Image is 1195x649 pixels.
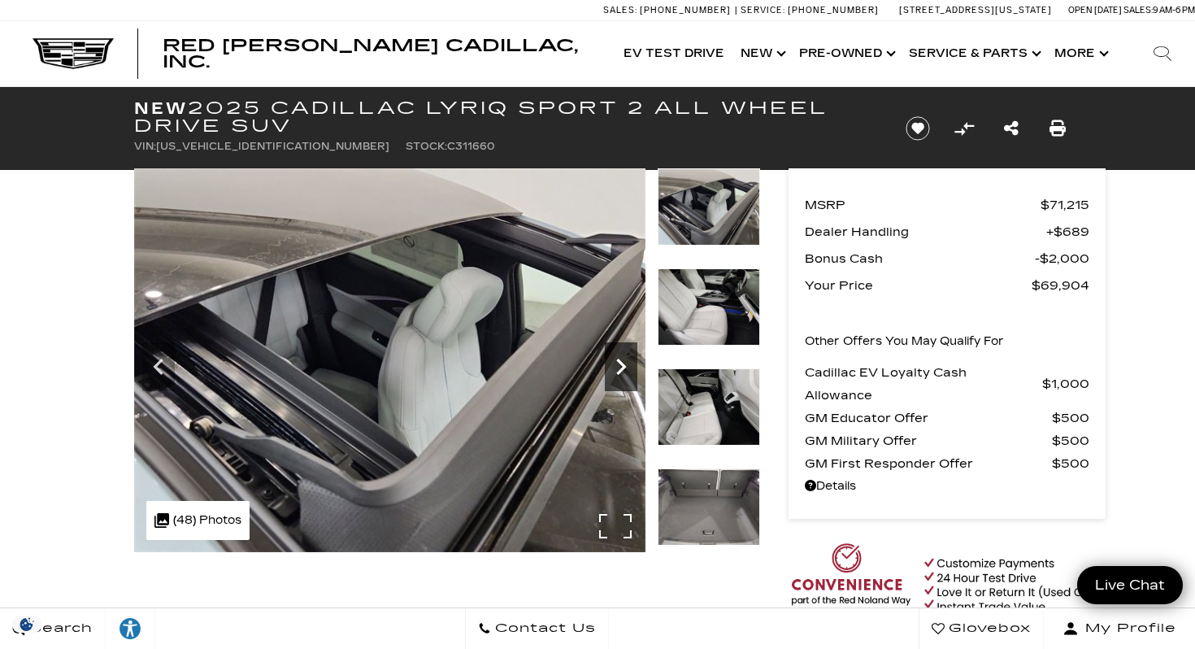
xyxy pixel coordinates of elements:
[465,608,609,649] a: Contact Us
[1123,5,1153,15] span: Sales:
[658,368,760,446] img: New 2025 Nimbus Metallic Cadillac Sport 2 image 29
[732,21,791,86] a: New
[106,616,154,641] div: Explore your accessibility options
[805,247,1089,270] a: Bonus Cash $2,000
[1052,407,1089,429] span: $500
[142,342,175,391] div: Previous
[106,608,155,649] a: Explore your accessibility options
[33,38,114,69] img: Cadillac Dark Logo with Cadillac White Text
[805,452,1052,475] span: GM First Responder Offer
[805,220,1046,243] span: Dealer Handling
[900,115,936,142] button: Save vehicle
[1032,274,1089,297] span: $69,904
[134,141,156,152] span: VIN:
[8,616,46,633] section: Click to Open Cookie Consent Modal
[406,141,447,152] span: Stock:
[146,501,250,540] div: (48) Photos
[791,21,901,86] a: Pre-Owned
[805,475,1089,498] a: Details
[605,342,637,391] div: Next
[805,407,1089,429] a: GM Educator Offer $500
[658,468,760,546] img: New 2025 Nimbus Metallic Cadillac Sport 2 image 30
[658,168,760,246] img: New 2025 Nimbus Metallic Cadillac Sport 2 image 27
[1042,372,1089,395] span: $1,000
[1052,452,1089,475] span: $500
[658,268,760,346] img: New 2025 Nimbus Metallic Cadillac Sport 2 image 28
[805,429,1052,452] span: GM Military Offer
[1052,429,1089,452] span: $500
[1087,576,1173,595] span: Live Chat
[901,21,1046,86] a: Service & Parts
[788,5,879,15] span: [PHONE_NUMBER]
[491,617,596,640] span: Contact Us
[1077,566,1183,604] a: Live Chat
[1044,608,1195,649] button: Open user profile menu
[1004,117,1019,140] a: Share this New 2025 Cadillac LYRIQ Sport 2 All Wheel Drive SUV
[134,98,188,118] strong: New
[1035,247,1089,270] span: $2,000
[919,608,1044,649] a: Glovebox
[805,194,1041,216] span: MSRP
[805,361,1089,407] a: Cadillac EV Loyalty Cash Allowance $1,000
[1041,194,1089,216] span: $71,215
[1049,117,1066,140] a: Print this New 2025 Cadillac LYRIQ Sport 2 All Wheel Drive SUV
[1046,220,1089,243] span: $689
[615,21,732,86] a: EV Test Drive
[805,361,1042,407] span: Cadillac EV Loyalty Cash Allowance
[134,99,878,135] h1: 2025 Cadillac LYRIQ Sport 2 All Wheel Drive SUV
[735,6,883,15] a: Service: [PHONE_NUMBER]
[805,452,1089,475] a: GM First Responder Offer $500
[8,616,46,633] img: Opt-Out Icon
[603,5,637,15] span: Sales:
[805,330,1004,353] p: Other Offers You May Qualify For
[156,141,389,152] span: [US_VEHICLE_IDENTIFICATION_NUMBER]
[603,6,735,15] a: Sales: [PHONE_NUMBER]
[1079,617,1176,640] span: My Profile
[805,194,1089,216] a: MSRP $71,215
[805,247,1035,270] span: Bonus Cash
[163,37,599,70] a: Red [PERSON_NAME] Cadillac, Inc.
[1068,5,1122,15] span: Open [DATE]
[640,5,731,15] span: [PHONE_NUMBER]
[805,274,1089,297] a: Your Price $69,904
[899,5,1052,15] a: [STREET_ADDRESS][US_STATE]
[805,407,1052,429] span: GM Educator Offer
[741,5,785,15] span: Service:
[805,429,1089,452] a: GM Military Offer $500
[805,274,1032,297] span: Your Price
[945,617,1031,640] span: Glovebox
[134,168,645,552] img: New 2025 Nimbus Metallic Cadillac Sport 2 image 27
[447,141,495,152] span: C311660
[1046,21,1114,86] button: More
[805,220,1089,243] a: Dealer Handling $689
[163,36,578,72] span: Red [PERSON_NAME] Cadillac, Inc.
[25,617,93,640] span: Search
[952,116,976,141] button: Compare Vehicle
[1130,21,1195,86] div: Search
[1153,5,1195,15] span: 9 AM-6 PM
